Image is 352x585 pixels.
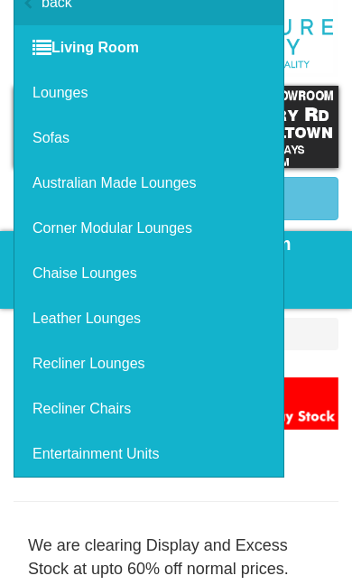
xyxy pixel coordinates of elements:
a: Australian Made Lounges [14,161,283,206]
h1: Clearance [14,448,338,484]
a: Lounges [14,70,283,116]
a: Chaise Lounges [14,251,283,296]
a: Living Room [14,25,283,70]
a: Recliner Lounges [14,341,283,386]
a: Leather Lounges [14,296,283,341]
strong: Living Room [32,40,139,55]
a: Entertainment Units [14,432,283,477]
a: Recliner Chairs [14,386,283,432]
a: Sofas [14,116,283,161]
a: Corner Modular Lounges [14,206,283,251]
